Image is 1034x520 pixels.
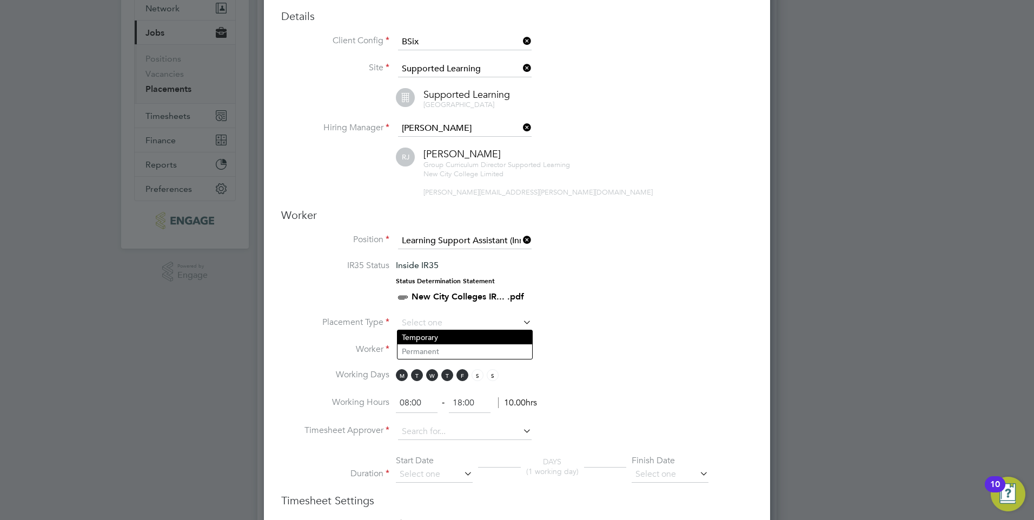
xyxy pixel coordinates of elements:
[456,369,468,381] span: F
[396,277,495,285] strong: Status Determination Statement
[498,397,537,408] span: 10.00hrs
[423,148,501,160] span: [PERSON_NAME]
[441,369,453,381] span: T
[398,233,532,249] input: Search for...
[398,315,532,331] input: Select one
[398,34,532,50] input: Search for...
[396,394,438,413] input: 08:00
[526,466,579,476] span: (1 working day)
[281,468,389,479] label: Duration
[440,397,447,408] span: ‐
[412,291,524,302] a: New City Colleges IR... .pdf
[398,121,532,137] input: Search for...
[423,188,653,197] span: [PERSON_NAME][EMAIL_ADDRESS][PERSON_NAME][DOMAIN_NAME]
[632,466,708,483] input: Select one
[281,317,389,328] label: Placement Type
[411,369,423,381] span: T
[426,369,438,381] span: W
[281,234,389,245] label: Position
[281,425,389,436] label: Timesheet Approver
[281,344,389,355] label: Worker
[396,260,439,270] span: Inside IR35
[632,455,708,466] div: Finish Date
[281,35,389,46] label: Client Config
[423,169,503,178] span: New City College Limited
[281,122,389,134] label: Hiring Manager
[281,397,389,408] label: Working Hours
[396,369,408,381] span: M
[281,208,753,222] h3: Worker
[521,457,584,476] div: DAYS
[423,100,494,109] span: [GEOGRAPHIC_DATA]
[398,424,532,440] input: Search for...
[449,394,491,413] input: 17:00
[990,484,1000,498] div: 10
[281,62,389,74] label: Site
[281,9,753,23] h3: Details
[487,369,499,381] span: S
[423,160,570,169] span: Group Curriculum Director Supported Learning
[397,344,532,358] li: Permanent
[423,88,510,101] span: Supported Learning
[281,369,389,381] label: Working Days
[281,494,753,508] h3: Timesheet Settings
[397,330,532,344] li: Temporary
[396,466,473,483] input: Select one
[281,260,389,271] label: IR35 Status
[991,477,1025,511] button: Open Resource Center, 10 new notifications
[398,61,532,77] input: Search for...
[396,455,473,466] div: Start Date
[472,369,483,381] span: S
[396,148,415,166] span: RJ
